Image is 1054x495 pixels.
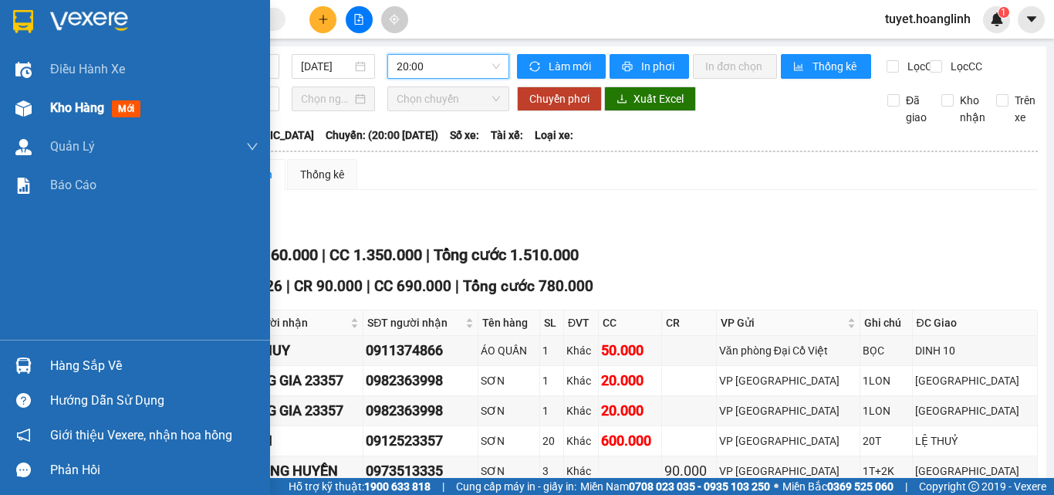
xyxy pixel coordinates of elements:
th: CC [599,310,662,336]
input: Chọn ngày [301,90,352,107]
div: VP [GEOGRAPHIC_DATA] [719,463,857,480]
td: MẬU HUY [226,336,363,366]
th: CR [662,310,717,336]
td: [GEOGRAPHIC_DATA] [913,396,1038,426]
div: Hàng sắp về [50,354,258,378]
td: 0982363998 [363,396,478,426]
div: SƠN [481,402,537,419]
button: aim [381,6,408,33]
button: syncLàm mới [517,54,606,79]
span: | [367,277,370,295]
div: HOÀNG GIA 23357 [228,370,360,392]
span: Kho hàng [50,100,104,115]
span: | [905,478,907,495]
div: Phản hồi [50,459,258,482]
span: Trên xe [1008,92,1042,126]
span: | [286,277,290,295]
div: SƠN [481,463,537,480]
div: 20 [542,432,561,449]
strong: 1900 633 818 [364,480,431,493]
span: Số xe: [450,127,479,144]
span: 1 [1001,7,1006,18]
span: ⚪️ [774,483,779,490]
th: ĐVT [564,310,599,336]
td: VP Mỹ Đình [717,396,860,426]
div: 1 [542,342,561,359]
div: SƠN [481,432,537,449]
span: | [442,478,444,495]
span: Làm mới [549,58,593,75]
span: Chọn chuyến [397,87,500,110]
span: plus [318,14,329,25]
th: ĐC Giao [913,310,1038,336]
div: 1 [542,372,561,389]
strong: 0369 525 060 [827,480,894,493]
img: warehouse-icon [15,358,32,374]
span: copyright [968,481,979,492]
span: Tài xế: [491,127,523,144]
span: Cung cấp máy in - giấy in: [456,478,576,495]
button: printerIn phơi [610,54,689,79]
div: 90.000 [664,460,714,482]
div: Khác [566,372,596,389]
div: VP [GEOGRAPHIC_DATA] [719,402,857,419]
span: Điều hành xe [50,59,125,79]
td: [GEOGRAPHIC_DATA] [913,456,1038,487]
div: Khác [566,432,596,449]
div: 20T [863,432,909,449]
strong: 0708 023 035 - 0935 103 250 [629,480,770,493]
span: | [322,246,326,264]
span: Báo cáo [50,175,96,195]
span: SĐT người nhận [367,314,462,331]
img: warehouse-icon [15,62,32,78]
span: tuyet.hoanglinh [873,9,983,29]
sup: 1 [998,7,1009,18]
td: HOÀNG GIA 23357 [226,366,363,396]
span: question-circle [16,393,31,408]
span: Hỗ trợ kỹ thuật: [289,478,431,495]
td: LỆ THUỶ [913,426,1038,456]
span: bar-chart [793,61,806,73]
div: ÁO QUẦN [481,342,537,359]
td: 0982363998 [363,366,478,396]
span: notification [16,428,31,442]
th: Ghi chú [860,310,912,336]
td: DINH 10 [913,336,1038,366]
h2: JQSC1U2W [8,90,124,115]
div: Khác [566,402,596,419]
span: printer [622,61,635,73]
span: Miền Nam [580,478,770,495]
img: warehouse-icon [15,100,32,117]
div: VP [GEOGRAPHIC_DATA] [719,372,857,389]
span: Chuyến: (20:00 [DATE]) [326,127,438,144]
td: VP Mỹ Đình [717,426,860,456]
td: C NHUNG HUYỀN [226,456,363,487]
span: mới [112,100,140,117]
div: Văn phòng Đại Cồ Việt [719,342,857,359]
td: HOÀNG GIA 23357 [226,396,363,426]
input: 12/09/2025 [301,58,352,75]
span: Tên người nhận [230,314,347,331]
div: 50.000 [601,340,659,361]
button: In đơn chọn [693,54,777,79]
div: C NHUNG HUYỀN [228,460,360,482]
span: Kho nhận [954,92,992,126]
span: In phơi [641,58,677,75]
h1: Giao dọc đường [81,90,285,196]
span: 20:00 [397,55,500,78]
div: A ĐIỂN [228,430,360,452]
span: Thống kê [812,58,859,75]
td: 0973513335 [363,456,478,487]
span: Giới thiệu Vexere, nhận hoa hồng [50,425,232,445]
div: 1 [542,402,561,419]
td: 0911374866 [363,336,478,366]
th: Tên hàng [478,310,540,336]
div: BỌC [863,342,909,359]
span: Tổng cước 780.000 [463,277,593,295]
span: CR 90.000 [294,277,363,295]
div: VP [GEOGRAPHIC_DATA] [719,432,857,449]
div: 1LON [863,402,909,419]
span: Lọc CC [944,58,985,75]
div: Khác [566,463,596,480]
span: Xuất Excel [633,90,684,107]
